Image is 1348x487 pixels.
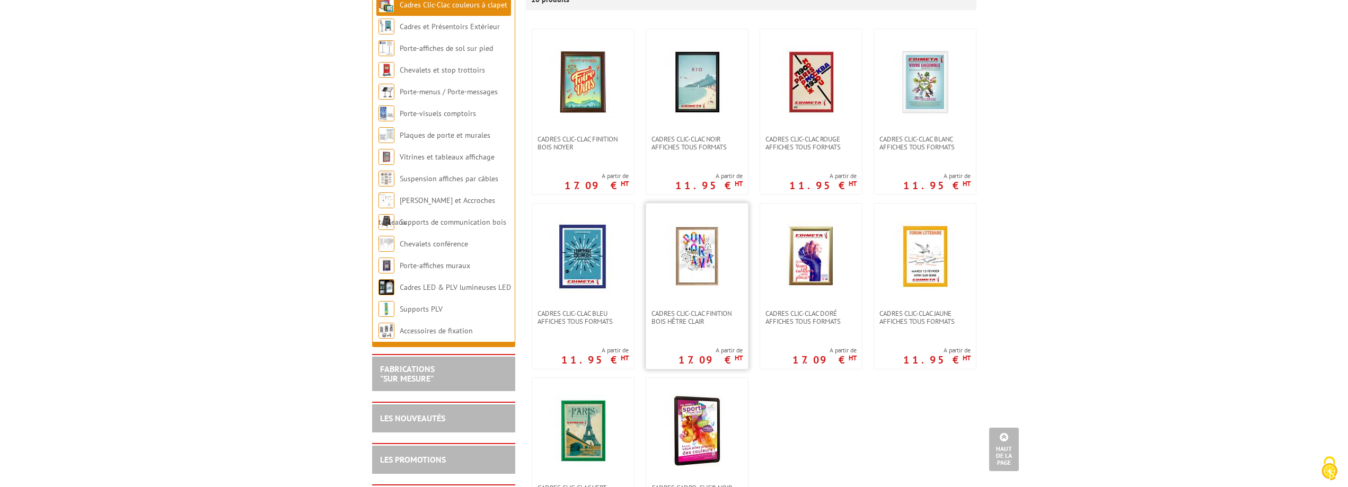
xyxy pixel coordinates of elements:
[378,323,394,339] img: Accessoires de fixation
[774,45,848,119] img: Cadres clic-clac rouge affiches tous formats
[378,19,394,34] img: Cadres et Présentoirs Extérieur
[378,127,394,143] img: Plaques de porte et murales
[378,279,394,295] img: Cadres LED & PLV lumineuses LED
[378,236,394,252] img: Chevalets conférence
[378,171,394,187] img: Suspension affiches par câbles
[679,346,743,355] span: A partir de
[963,353,971,362] sup: HT
[621,353,629,362] sup: HT
[400,152,495,162] a: Vitrines et tableaux affichage
[532,135,634,151] a: CADRES CLIC-CLAC FINITION BOIS NOYER
[735,353,743,362] sup: HT
[378,62,394,78] img: Chevalets et stop trottoirs
[888,219,962,294] img: Cadres clic-clac jaune affiches tous formats
[789,172,857,180] span: A partir de
[378,105,394,121] img: Porte-visuels comptoirs
[565,172,629,180] span: A partir de
[546,394,620,468] img: Cadres clic-clac vert affiches tous formats
[561,346,629,355] span: A partir de
[789,182,857,189] p: 11.95 €
[879,309,971,325] span: Cadres clic-clac jaune affiches tous formats
[963,179,971,188] sup: HT
[849,353,857,362] sup: HT
[400,65,485,75] a: Chevalets et stop trottoirs
[888,45,962,119] img: Cadres clic-clac blanc affiches tous formats
[400,87,498,96] a: Porte-menus / Porte-messages
[879,135,971,151] span: Cadres clic-clac blanc affiches tous formats
[660,219,734,294] img: Cadres clic-clac finition Bois Hêtre clair
[765,309,857,325] span: Cadres clic-clac doré affiches tous formats
[378,301,394,317] img: Supports PLV
[378,258,394,273] img: Porte-affiches muraux
[400,261,470,270] a: Porte-affiches muraux
[380,364,435,384] a: FABRICATIONS"Sur Mesure"
[561,357,629,363] p: 11.95 €
[786,219,835,294] img: Cadres clic-clac doré affiches tous formats
[400,130,490,140] a: Plaques de porte et murales
[400,217,506,227] a: Supports de communication bois
[400,109,476,118] a: Porte-visuels comptoirs
[874,309,976,325] a: Cadres clic-clac jaune affiches tous formats
[400,304,443,314] a: Supports PLV
[792,357,857,363] p: 17.09 €
[760,309,862,325] a: Cadres clic-clac doré affiches tous formats
[378,196,495,227] a: [PERSON_NAME] et Accroches tableaux
[532,309,634,325] a: Cadres clic-clac bleu affiches tous formats
[380,413,445,423] a: LES NOUVEAUTÉS
[651,135,743,151] span: Cadres clic-clac noir affiches tous formats
[989,428,1019,471] a: Haut de la page
[380,454,446,465] a: LES PROMOTIONS
[735,179,743,188] sup: HT
[675,172,743,180] span: A partir de
[1316,455,1343,482] img: Cookies (fenêtre modale)
[660,394,734,468] img: Cadres Cadro-Clic® Noir coins arrondis
[400,43,493,53] a: Porte-affiches de sol sur pied
[546,45,620,119] img: CADRES CLIC-CLAC FINITION BOIS NOYER
[538,309,629,325] span: Cadres clic-clac bleu affiches tous formats
[792,346,857,355] span: A partir de
[874,135,976,151] a: Cadres clic-clac blanc affiches tous formats
[400,22,500,31] a: Cadres et Présentoirs Extérieur
[621,179,629,188] sup: HT
[565,182,629,189] p: 17.09 €
[546,219,620,294] img: Cadres clic-clac bleu affiches tous formats
[538,135,629,151] span: CADRES CLIC-CLAC FINITION BOIS NOYER
[400,174,498,183] a: Suspension affiches par câbles
[760,135,862,151] a: Cadres clic-clac rouge affiches tous formats
[378,84,394,100] img: Porte-menus / Porte-messages
[849,179,857,188] sup: HT
[651,309,743,325] span: Cadres clic-clac finition Bois Hêtre clair
[400,239,468,249] a: Chevalets conférence
[903,357,971,363] p: 11.95 €
[646,309,748,325] a: Cadres clic-clac finition Bois Hêtre clair
[679,357,743,363] p: 17.09 €
[1311,451,1348,487] button: Cookies (fenêtre modale)
[400,326,473,335] a: Accessoires de fixation
[378,192,394,208] img: Cimaises et Accroches tableaux
[378,149,394,165] img: Vitrines et tableaux affichage
[903,346,971,355] span: A partir de
[903,172,971,180] span: A partir de
[378,40,394,56] img: Porte-affiches de sol sur pied
[400,282,511,292] a: Cadres LED & PLV lumineuses LED
[660,45,734,119] img: Cadres clic-clac noir affiches tous formats
[646,135,748,151] a: Cadres clic-clac noir affiches tous formats
[765,135,857,151] span: Cadres clic-clac rouge affiches tous formats
[675,182,743,189] p: 11.95 €
[903,182,971,189] p: 11.95 €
